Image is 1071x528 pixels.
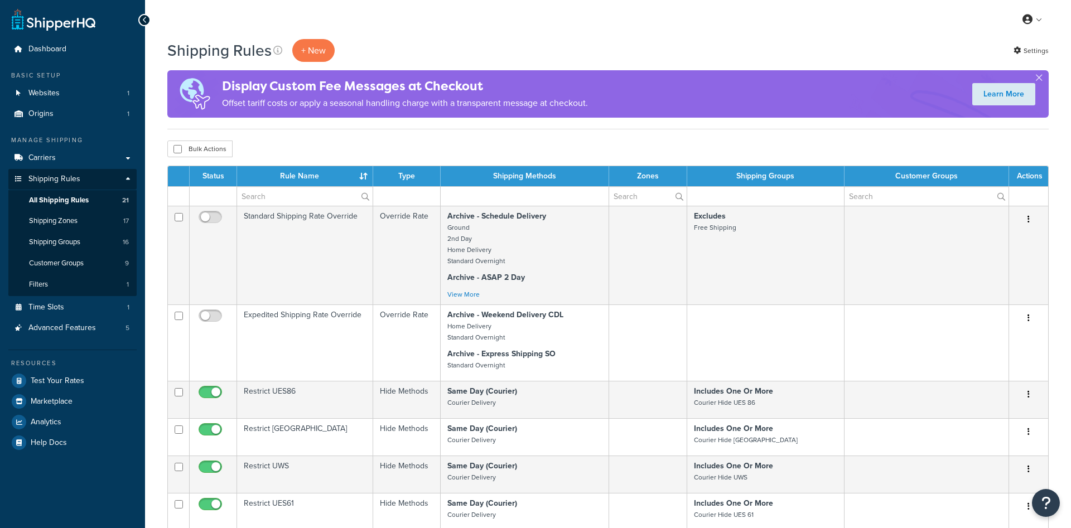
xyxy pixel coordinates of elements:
[8,135,137,145] div: Manage Shipping
[447,460,517,472] strong: Same Day (Courier)
[373,381,441,418] td: Hide Methods
[373,166,441,186] th: Type
[8,391,137,411] a: Marketplace
[8,433,137,453] a: Help Docs
[127,280,129,289] span: 1
[29,259,84,268] span: Customer Groups
[29,280,48,289] span: Filters
[8,318,137,338] li: Advanced Features
[1014,43,1049,59] a: Settings
[694,510,754,520] small: Courier Hide UES 61
[222,95,588,111] p: Offset tariff costs or apply a seasonal handling charge with a transparent message at checkout.
[31,376,84,386] span: Test Your Rates
[28,45,66,54] span: Dashboard
[8,83,137,104] a: Websites 1
[447,222,505,266] small: Ground 2nd Day Home Delivery Standard Overnight
[237,418,373,456] td: Restrict [GEOGRAPHIC_DATA]
[845,187,1009,206] input: Search
[8,274,137,295] li: Filters
[28,175,80,184] span: Shipping Rules
[373,304,441,381] td: Override Rate
[1009,166,1048,186] th: Actions
[609,187,686,206] input: Search
[8,253,137,274] li: Customer Groups
[292,39,335,62] p: + New
[8,104,137,124] a: Origins 1
[127,303,129,312] span: 1
[237,166,373,186] th: Rule Name : activate to sort column ascending
[237,187,373,206] input: Search
[8,412,137,432] li: Analytics
[687,166,845,186] th: Shipping Groups
[31,397,73,406] span: Marketplace
[237,381,373,418] td: Restrict UES86
[373,456,441,493] td: Hide Methods
[447,272,525,283] strong: Archive - ASAP 2 Day
[845,166,1009,186] th: Customer Groups
[8,359,137,368] div: Resources
[29,196,89,205] span: All Shipping Rules
[8,253,137,274] a: Customer Groups 9
[694,210,726,222] strong: Excludes
[8,318,137,338] a: Advanced Features 5
[447,360,505,370] small: Standard Overnight
[167,141,233,157] button: Bulk Actions
[31,418,61,427] span: Analytics
[1032,489,1060,517] button: Open Resource Center
[8,104,137,124] li: Origins
[8,232,137,253] li: Shipping Groups
[125,259,129,268] span: 9
[8,190,137,211] li: All Shipping Rules
[123,216,129,226] span: 17
[12,8,95,31] a: ShipperHQ Home
[28,303,64,312] span: Time Slots
[8,169,137,296] li: Shipping Rules
[8,211,137,231] a: Shipping Zones 17
[8,371,137,391] a: Test Your Rates
[694,385,773,397] strong: Includes One Or More
[972,83,1035,105] a: Learn More
[447,289,480,299] a: View More
[447,398,496,408] small: Courier Delivery
[28,109,54,119] span: Origins
[373,418,441,456] td: Hide Methods
[28,153,56,163] span: Carriers
[694,472,747,482] small: Courier Hide UWS
[8,190,137,211] a: All Shipping Rules 21
[447,348,556,360] strong: Archive - Express Shipping SO
[447,510,496,520] small: Courier Delivery
[694,222,736,232] small: Free Shipping
[237,206,373,304] td: Standard Shipping Rate Override
[694,497,773,509] strong: Includes One Or More
[8,274,137,295] a: Filters 1
[31,438,67,448] span: Help Docs
[8,297,137,318] a: Time Slots 1
[8,211,137,231] li: Shipping Zones
[127,89,129,98] span: 1
[8,148,137,168] a: Carriers
[8,83,137,104] li: Websites
[447,309,563,321] strong: Archive - Weekend Delivery CDL
[8,232,137,253] a: Shipping Groups 16
[8,169,137,190] a: Shipping Rules
[29,216,78,226] span: Shipping Zones
[447,210,546,222] strong: Archive - Schedule Delivery
[694,423,773,434] strong: Includes One Or More
[123,238,129,247] span: 16
[447,385,517,397] strong: Same Day (Courier)
[28,323,96,333] span: Advanced Features
[190,166,237,186] th: Status
[122,196,129,205] span: 21
[694,460,773,472] strong: Includes One Or More
[447,497,517,509] strong: Same Day (Courier)
[28,89,60,98] span: Websites
[447,423,517,434] strong: Same Day (Courier)
[8,39,137,60] a: Dashboard
[222,77,588,95] h4: Display Custom Fee Messages at Checkout
[237,456,373,493] td: Restrict UWS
